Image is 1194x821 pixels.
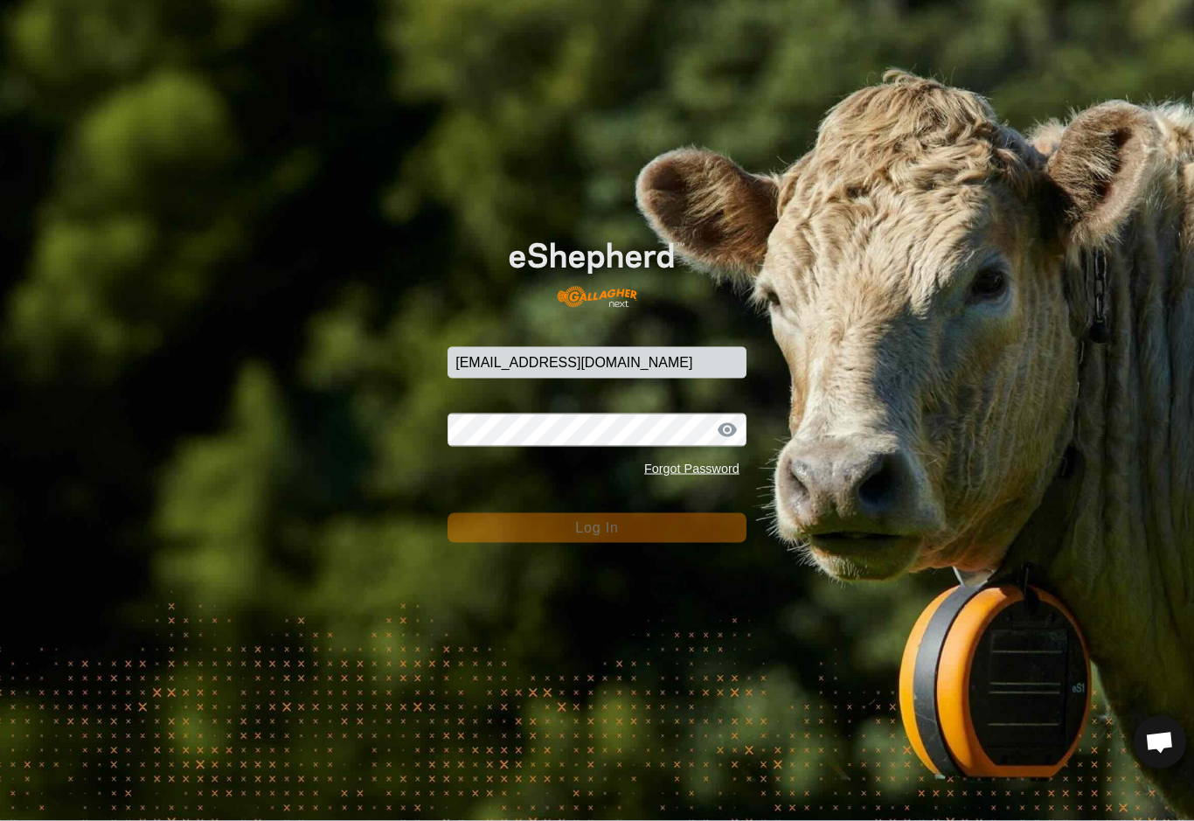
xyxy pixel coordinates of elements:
div: Open chat [1134,716,1186,769]
a: Forgot Password [644,462,739,476]
button: Log In [448,513,746,543]
span: Log In [575,520,618,535]
img: E-shepherd Logo [477,218,716,319]
input: Email Address [448,347,746,379]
